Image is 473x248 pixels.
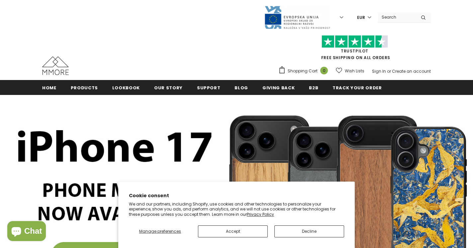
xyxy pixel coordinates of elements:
[262,80,295,95] a: Giving back
[341,48,368,54] a: Trustpilot
[71,80,98,95] a: Products
[198,225,268,237] button: Accept
[274,225,344,237] button: Decline
[42,80,56,95] a: Home
[345,68,364,74] span: Wish Lists
[332,80,382,95] a: Track your order
[387,68,391,74] span: or
[264,5,331,30] img: Javni Razpis
[378,12,416,22] input: Search Site
[288,68,318,74] span: Shopping Cart
[129,225,191,237] button: Manage preferences
[112,85,140,91] span: Lookbook
[235,80,248,95] a: Blog
[129,192,344,199] h2: Cookie consent
[264,14,331,20] a: Javni Razpis
[154,80,183,95] a: Our Story
[372,68,386,74] a: Sign In
[42,56,69,75] img: MMORE Cases
[392,68,431,74] a: Create an account
[154,85,183,91] span: Our Story
[247,211,274,217] a: Privacy Policy
[309,80,318,95] a: B2B
[336,65,364,77] a: Wish Lists
[262,85,295,91] span: Giving back
[309,85,318,91] span: B2B
[235,85,248,91] span: Blog
[278,38,431,60] span: FREE SHIPPING ON ALL ORDERS
[129,202,344,217] p: We and our partners, including Shopify, use cookies and other technologies to personalize your ex...
[197,85,221,91] span: support
[320,67,328,74] span: 0
[197,80,221,95] a: support
[357,14,365,21] span: EUR
[278,66,331,76] a: Shopping Cart 0
[332,85,382,91] span: Track your order
[322,35,388,48] img: Trust Pilot Stars
[112,80,140,95] a: Lookbook
[139,228,181,234] span: Manage preferences
[5,221,48,243] inbox-online-store-chat: Shopify online store chat
[42,85,56,91] span: Home
[71,85,98,91] span: Products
